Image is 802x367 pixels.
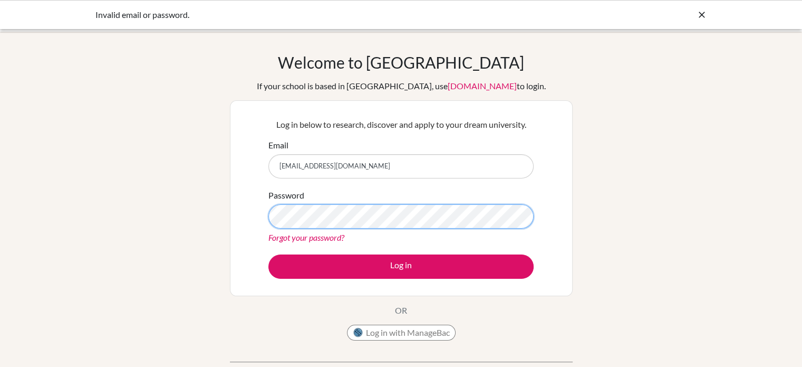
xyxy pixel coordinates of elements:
p: Log in below to research, discover and apply to your dream university. [268,118,534,131]
label: Password [268,189,304,202]
h1: Welcome to [GEOGRAPHIC_DATA] [278,53,524,72]
div: Invalid email or password. [95,8,549,21]
p: OR [395,304,407,317]
label: Email [268,139,288,152]
button: Log in with ManageBac [347,325,456,341]
a: [DOMAIN_NAME] [448,81,517,91]
div: If your school is based in [GEOGRAPHIC_DATA], use to login. [257,80,546,92]
button: Log in [268,255,534,279]
a: Forgot your password? [268,232,344,242]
